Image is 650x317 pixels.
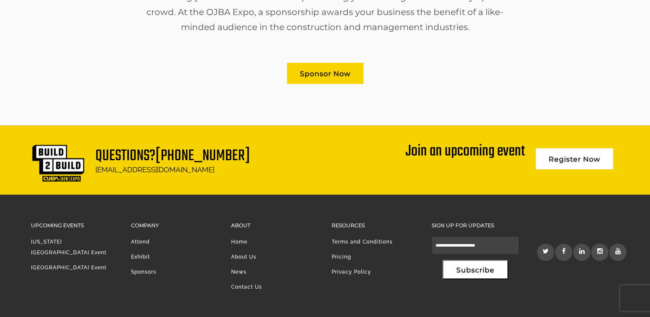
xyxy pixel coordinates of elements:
[31,265,107,271] a: [GEOGRAPHIC_DATA] Event
[156,144,250,168] a: [PHONE_NUMBER]
[287,63,363,84] a: Sponsor Now
[95,149,250,164] h1: Questions?
[432,220,519,230] h3: Sign up for updates
[31,220,118,230] h3: Upcoming Events
[331,269,371,275] a: Privacy Policy
[536,148,613,169] a: Register Now
[331,239,392,245] a: Terms and Conditions
[406,144,525,159] div: Join an upcoming event
[131,220,218,230] h3: Company
[442,260,508,279] button: Subscribe
[131,269,156,275] a: Sponsors
[331,220,418,230] h3: Resources
[95,165,214,174] a: [EMAIL_ADDRESS][DOMAIN_NAME]
[231,284,262,290] a: Contact Us
[331,254,351,260] a: Pricing
[231,254,256,260] a: About Us
[231,220,318,230] h3: About
[131,239,150,245] a: Attend
[131,254,150,260] a: Exhibit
